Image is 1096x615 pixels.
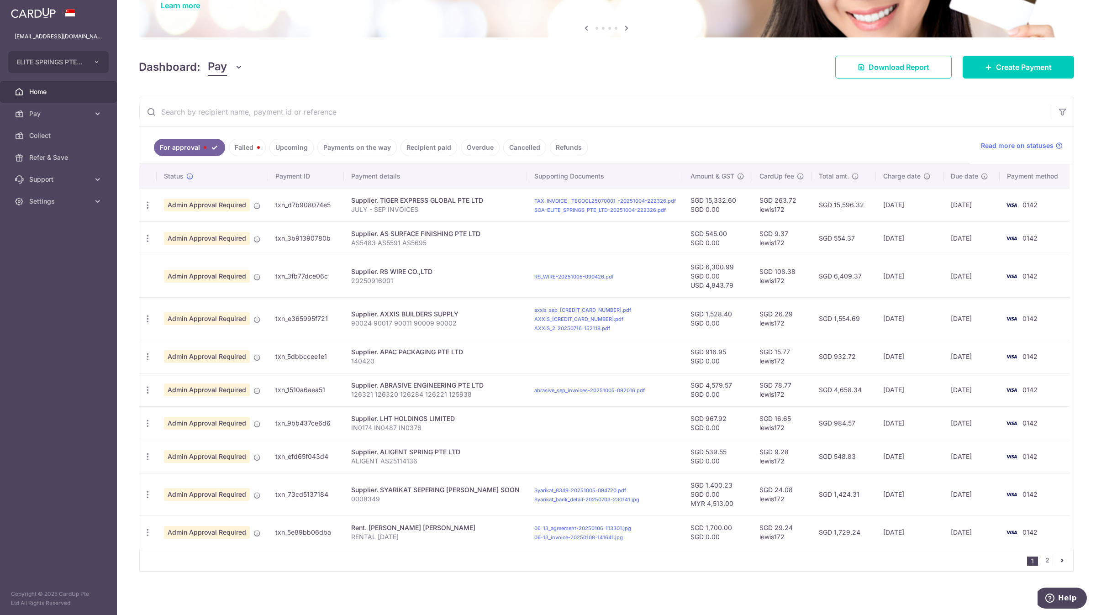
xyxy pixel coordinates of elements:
span: Read more on statuses [981,141,1054,150]
td: txn_3fb77dce06c [268,255,344,297]
p: 20250916001 [351,276,520,285]
span: Status [164,172,184,181]
a: Learn more [161,1,200,10]
td: [DATE] [943,406,1000,440]
p: ALIGENT AS25114136 [351,457,520,466]
td: SGD 6,409.37 [811,255,876,297]
a: Cancelled [503,139,546,156]
span: CardUp fee [759,172,794,181]
div: Rent. [PERSON_NAME] [PERSON_NAME] [351,523,520,532]
span: 0142 [1022,201,1038,209]
td: [DATE] [876,188,943,221]
td: SGD 9.37 lewis172 [752,221,811,255]
div: Supplier. AXXIS BUILDERS SUPPLY [351,310,520,319]
span: Pay [29,109,90,118]
td: SGD 26.29 lewis172 [752,297,811,340]
span: Admin Approval Required [164,270,250,283]
td: SGD 15.77 lewis172 [752,340,811,373]
p: AS5483 AS5591 AS5695 [351,238,520,247]
a: axxis_sep_[CREDIT_CARD_NUMBER].pdf [534,307,631,313]
td: SGD 1,729.24 [811,515,876,549]
span: Collect [29,131,90,140]
td: [DATE] [943,297,1000,340]
a: Payments on the way [317,139,397,156]
td: SGD 539.55 SGD 0.00 [683,440,752,473]
iframe: Opens a widget where you can find more information [1038,588,1087,610]
img: Bank Card [1002,233,1021,244]
span: Pay [208,58,227,76]
span: 0142 [1022,386,1038,394]
img: Bank Card [1002,351,1021,362]
p: [EMAIL_ADDRESS][DOMAIN_NAME] [15,32,102,41]
a: SOA-ELITE_SPRINGS_PTE_LTD-20251004-222326.pdf [534,207,666,213]
a: 06-13_agreement-20250106-113301.jpg [534,525,631,531]
td: SGD 548.83 [811,440,876,473]
td: txn_9bb437ce6d6 [268,406,344,440]
img: Bank Card [1002,313,1021,324]
a: Syarikat_8349-20251005-094720.pdf [534,487,626,494]
button: ELITE SPRINGS PTE. LTD. [8,51,109,73]
input: Search by recipient name, payment id or reference [139,97,1052,126]
a: Failed [229,139,266,156]
td: SGD 1,400.23 SGD 0.00 MYR 4,513.00 [683,473,752,515]
td: SGD 6,300.99 SGD 0.00 USD 4,843.79 [683,255,752,297]
span: Admin Approval Required [164,384,250,396]
img: Bank Card [1002,489,1021,500]
td: [DATE] [943,373,1000,406]
td: SGD 1,700.00 SGD 0.00 [683,515,752,549]
a: 2 [1042,555,1053,566]
td: txn_73cd5137184 [268,473,344,515]
td: SGD 4,579.57 SGD 0.00 [683,373,752,406]
span: Admin Approval Required [164,350,250,363]
td: SGD 24.08 lewis172 [752,473,811,515]
td: [DATE] [876,255,943,297]
button: Pay [208,58,243,76]
span: Admin Approval Required [164,417,250,430]
td: [DATE] [943,440,1000,473]
td: SGD 16.65 lewis172 [752,406,811,440]
td: SGD 1,554.69 [811,297,876,340]
th: Supporting Documents [527,164,683,188]
td: SGD 263.72 lewis172 [752,188,811,221]
span: Amount & GST [690,172,734,181]
h4: Dashboard: [139,59,200,75]
th: Payment ID [268,164,344,188]
span: Admin Approval Required [164,526,250,539]
span: 0142 [1022,234,1038,242]
div: Supplier. ALIGENT SPRING PTE LTD [351,447,520,457]
div: Supplier. TIGER EXPRESS GLOBAL PTE LTD [351,196,520,205]
span: 0142 [1022,352,1038,360]
td: SGD 9.28 lewis172 [752,440,811,473]
td: [DATE] [876,515,943,549]
img: Bank Card [1002,384,1021,395]
a: abrasive_sep_invoices-20251005-092016.pdf [534,387,645,394]
td: SGD 108.38 lewis172 [752,255,811,297]
td: [DATE] [943,255,1000,297]
td: SGD 967.92 SGD 0.00 [683,406,752,440]
td: [DATE] [943,188,1000,221]
td: [DATE] [943,221,1000,255]
a: Read more on statuses [981,141,1063,150]
td: txn_efd65f043d4 [268,440,344,473]
td: [DATE] [876,340,943,373]
p: 126321 126320 126284 126221 125938 [351,390,520,399]
td: SGD 545.00 SGD 0.00 [683,221,752,255]
td: SGD 984.57 [811,406,876,440]
a: Refunds [550,139,588,156]
div: Supplier. APAC PACKAGING PTE LTD [351,347,520,357]
p: RENTAL [DATE] [351,532,520,541]
span: Due date [951,172,978,181]
p: 0008349 [351,494,520,504]
td: SGD 29.24 lewis172 [752,515,811,549]
td: SGD 1,424.31 [811,473,876,515]
span: Home [29,87,90,96]
td: [DATE] [876,406,943,440]
div: Supplier. LHT HOLDINGS LIMITED [351,414,520,423]
span: Admin Approval Required [164,232,250,245]
td: SGD 932.72 [811,340,876,373]
td: SGD 916.95 SGD 0.00 [683,340,752,373]
img: Bank Card [1002,418,1021,429]
td: [DATE] [943,515,1000,549]
td: txn_e365995f721 [268,297,344,340]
